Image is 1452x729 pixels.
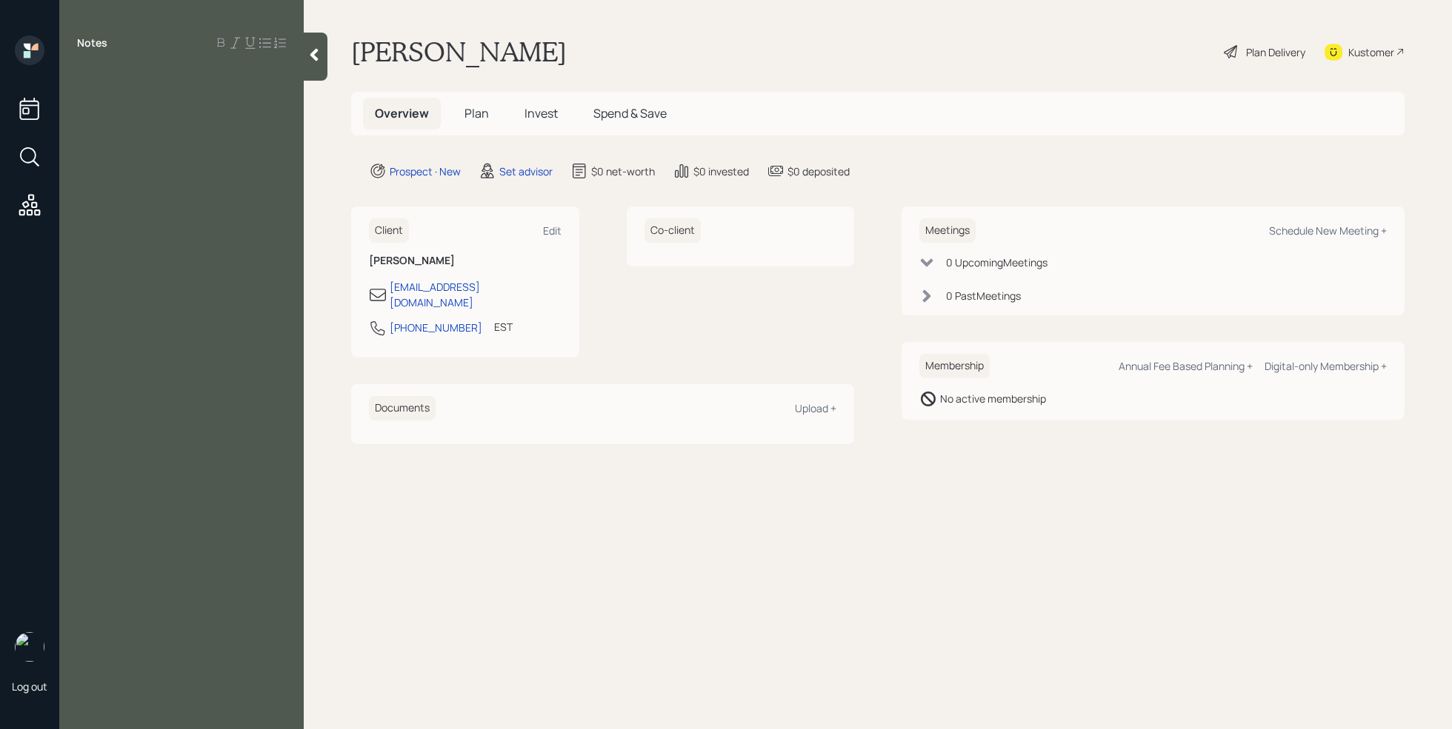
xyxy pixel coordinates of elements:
[693,164,749,179] div: $0 invested
[645,218,701,243] h6: Co-client
[369,396,436,420] h6: Documents
[1119,359,1253,373] div: Annual Fee Based Planning +
[593,105,667,121] span: Spend & Save
[795,401,836,415] div: Upload +
[787,164,850,179] div: $0 deposited
[464,105,489,121] span: Plan
[77,36,107,50] label: Notes
[369,255,562,267] h6: [PERSON_NAME]
[390,279,562,310] div: [EMAIL_ADDRESS][DOMAIN_NAME]
[499,164,553,179] div: Set advisor
[390,164,461,179] div: Prospect · New
[940,391,1046,406] div: No active membership
[1348,44,1394,60] div: Kustomer
[946,255,1048,270] div: 0 Upcoming Meeting s
[1269,224,1387,238] div: Schedule New Meeting +
[12,679,47,693] div: Log out
[543,224,562,238] div: Edit
[351,36,567,68] h1: [PERSON_NAME]
[390,320,482,335] div: [PHONE_NUMBER]
[1265,359,1387,373] div: Digital-only Membership +
[524,105,558,121] span: Invest
[494,319,513,335] div: EST
[15,632,44,662] img: retirable_logo.png
[946,288,1021,303] div: 0 Past Meeting s
[591,164,655,179] div: $0 net-worth
[919,354,990,378] h6: Membership
[919,218,976,243] h6: Meetings
[1246,44,1305,60] div: Plan Delivery
[369,218,409,243] h6: Client
[375,105,429,121] span: Overview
